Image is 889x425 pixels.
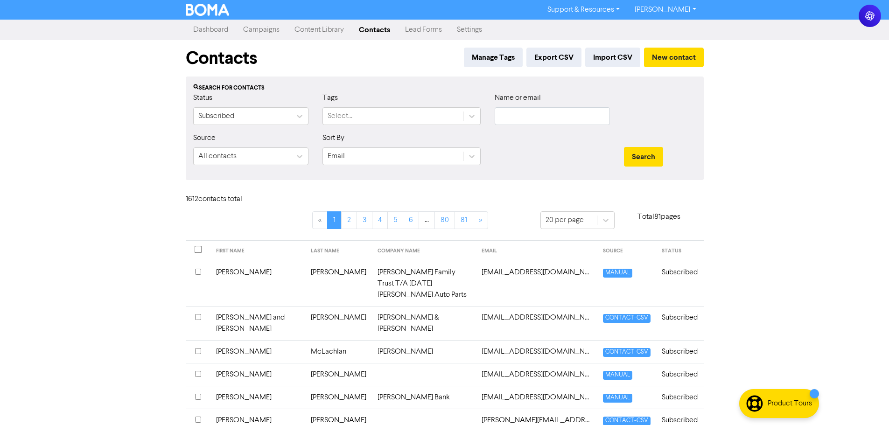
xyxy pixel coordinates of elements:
span: MANUAL [603,394,632,403]
div: Subscribed [198,111,234,122]
td: [PERSON_NAME] Family Trust T/A [DATE][PERSON_NAME] Auto Parts [372,261,476,306]
a: [PERSON_NAME] [627,2,703,17]
td: [PERSON_NAME] [305,306,372,340]
span: MANUAL [603,269,632,278]
a: Content Library [287,21,351,39]
a: Support & Resources [540,2,627,17]
td: Subscribed [656,386,703,409]
a: Contacts [351,21,398,39]
a: Lead Forms [398,21,449,39]
a: Page 3 [357,211,372,229]
span: CONTACT-CSV [603,348,651,357]
button: Export CSV [526,48,581,67]
th: LAST NAME [305,241,372,261]
iframe: Chat Widget [842,380,889,425]
th: EMAIL [476,241,597,261]
a: Page 2 [341,211,357,229]
td: aaldridge@humebank.com.au [476,386,597,409]
a: Dashboard [186,21,236,39]
button: Search [624,147,663,167]
td: [PERSON_NAME] [210,363,305,386]
label: Status [193,92,212,104]
div: Select... [328,111,352,122]
th: SOURCE [597,241,656,261]
a: Settings [449,21,490,39]
td: 1997pfdc@gmail.com [476,261,597,306]
td: [PERSON_NAME] [210,340,305,363]
a: Page 5 [387,211,403,229]
td: 6ft6consulting@gmail.com [476,363,597,386]
th: STATUS [656,241,703,261]
td: Subscribed [656,306,703,340]
button: Import CSV [585,48,640,67]
a: Page 80 [434,211,455,229]
div: Search for contacts [193,84,696,92]
label: Tags [322,92,338,104]
img: BOMA Logo [186,4,230,16]
h1: Contacts [186,48,257,69]
a: Page 6 [403,211,419,229]
h6: 1612 contact s total [186,195,260,204]
label: Source [193,132,216,144]
p: Total 81 pages [615,211,704,223]
a: Page 81 [455,211,473,229]
span: CONTACT-CSV [603,314,651,323]
th: FIRST NAME [210,241,305,261]
td: Subscribed [656,340,703,363]
td: 1johnandrews1@gmail.com [476,306,597,340]
td: McLachlan [305,340,372,363]
div: Email [328,151,345,162]
th: COMPANY NAME [372,241,476,261]
td: Subscribed [656,261,703,306]
td: [PERSON_NAME] & [PERSON_NAME] [372,306,476,340]
label: Sort By [322,132,344,144]
a: » [473,211,488,229]
div: 20 per page [546,215,584,226]
a: Page 4 [372,211,388,229]
button: New contact [644,48,704,67]
td: [PERSON_NAME] and [PERSON_NAME] [210,306,305,340]
span: MANUAL [603,371,632,380]
td: [PERSON_NAME] [305,386,372,409]
a: Page 1 is your current page [327,211,342,229]
td: [PERSON_NAME] Bank [372,386,476,409]
td: [PERSON_NAME] [210,386,305,409]
td: [PERSON_NAME] [305,261,372,306]
td: [PERSON_NAME] [372,340,476,363]
button: Manage Tags [464,48,523,67]
td: 672.mac@gmail.com [476,340,597,363]
td: Subscribed [656,363,703,386]
td: [PERSON_NAME] [210,261,305,306]
td: [PERSON_NAME] [305,363,372,386]
div: All contacts [198,151,237,162]
label: Name or email [495,92,541,104]
a: Campaigns [236,21,287,39]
